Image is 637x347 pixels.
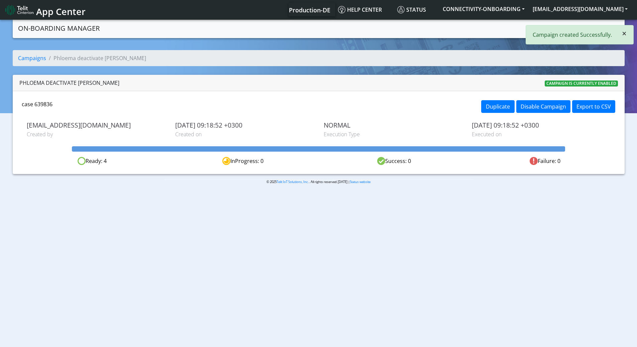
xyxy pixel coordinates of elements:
[289,3,330,16] a: Your current platform instance
[338,6,382,13] span: Help center
[319,157,469,165] div: Success: 0
[5,3,85,17] a: App Center
[222,157,230,165] img: in-progress.svg
[397,6,405,13] img: status.svg
[377,157,385,165] img: success.svg
[335,3,395,16] a: Help center
[439,3,529,15] button: CONNECTIVITY-ONBOARDING
[350,180,370,184] a: Status website
[566,21,619,34] a: Create campaign
[622,28,627,39] span: ×
[19,79,119,87] div: Phloema deactivate [PERSON_NAME]
[18,22,100,35] a: On-Boarding Manager
[530,21,566,34] a: Campaigns
[13,50,625,71] nav: breadcrumb
[395,3,439,16] a: Status
[17,100,319,115] div: case 639836
[481,100,515,113] button: Duplicate
[18,54,46,62] a: Campaigns
[17,157,168,165] div: Ready: 4
[530,157,538,165] img: fail.svg
[572,100,615,113] button: Export to CSV
[472,130,610,138] span: Executed on
[46,54,146,62] li: Phloema deactivate [PERSON_NAME]
[615,25,633,41] button: Close
[5,5,33,15] img: logo-telit-cinterion-gw-new.png
[324,130,462,138] span: Execution Type
[545,80,618,86] span: Campaign is currently enabled
[324,121,462,129] span: NORMAL
[338,6,345,13] img: knowledge.svg
[27,130,165,138] span: Created by
[36,5,86,18] span: App Center
[175,130,314,138] span: Created on
[175,121,314,129] span: [DATE] 09:18:52 +0300
[78,157,86,165] img: ready.svg
[516,100,570,113] button: Disable Campaign
[27,121,165,129] span: [EMAIL_ADDRESS][DOMAIN_NAME]
[469,157,620,165] div: Failure: 0
[529,3,632,15] button: [EMAIL_ADDRESS][DOMAIN_NAME]
[289,6,330,14] span: Production-DE
[533,31,612,39] p: Campaign created Successfully.
[168,157,318,165] div: InProgress: 0
[472,121,610,129] span: [DATE] 09:18:52 +0300
[164,179,473,184] p: © 2025 . All rights reserved.[DATE] |
[397,6,426,13] span: Status
[277,180,309,184] a: Telit IoT Solutions, Inc.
